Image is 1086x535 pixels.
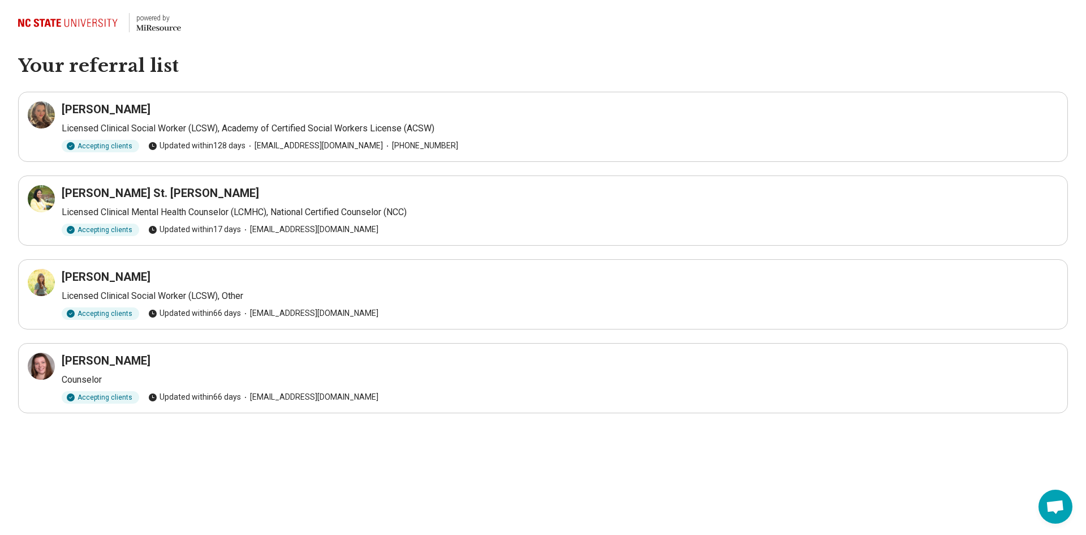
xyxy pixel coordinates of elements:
[18,9,122,36] img: North Carolina State University
[1038,490,1072,524] div: Open chat
[148,224,241,236] span: Updated within 17 days
[241,391,378,403] span: [EMAIL_ADDRESS][DOMAIN_NAME]
[62,269,150,285] h3: [PERSON_NAME]
[62,289,1058,303] p: Licensed Clinical Social Worker (LCSW), Other
[148,391,241,403] span: Updated within 66 days
[62,224,139,236] div: Accepting clients
[241,224,378,236] span: [EMAIL_ADDRESS][DOMAIN_NAME]
[62,391,139,404] div: Accepting clients
[241,307,378,319] span: [EMAIL_ADDRESS][DOMAIN_NAME]
[245,140,383,152] span: [EMAIL_ADDRESS][DOMAIN_NAME]
[62,101,150,117] h3: [PERSON_NAME]
[62,373,1058,387] p: Counselor
[62,353,150,369] h3: [PERSON_NAME]
[62,185,259,201] h3: [PERSON_NAME] St. [PERSON_NAME]
[136,13,181,23] div: powered by
[18,9,181,36] a: North Carolina State University powered by
[62,307,139,320] div: Accepting clients
[62,122,1058,135] p: Licensed Clinical Social Worker (LCSW), Academy of Certified Social Workers License (ACSW)
[62,206,1058,219] p: Licensed Clinical Mental Health Counselor (LCMHC), National Certified Counselor (NCC)
[62,140,139,152] div: Accepting clients
[18,54,1068,78] h1: Your referral list
[383,140,458,152] span: [PHONE_NUMBER]
[148,140,245,152] span: Updated within 128 days
[148,307,241,319] span: Updated within 66 days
